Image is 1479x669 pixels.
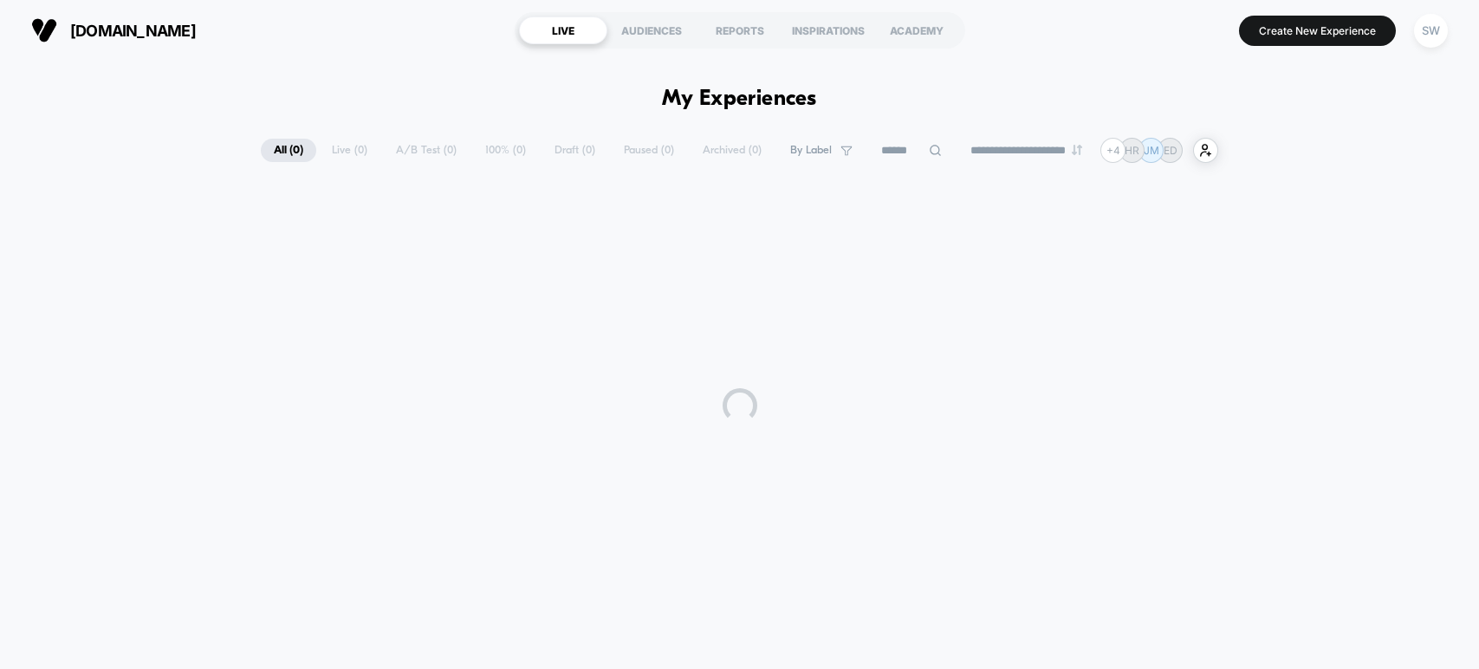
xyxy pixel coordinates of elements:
div: ACADEMY [872,16,961,44]
img: end [1072,145,1082,155]
div: + 4 [1100,138,1125,163]
button: Create New Experience [1239,16,1396,46]
span: [DOMAIN_NAME] [70,22,196,40]
div: SW [1414,14,1448,48]
button: [DOMAIN_NAME] [26,16,201,44]
p: HR [1125,144,1139,157]
h1: My Experiences [662,87,817,112]
div: AUDIENCES [607,16,696,44]
img: Visually logo [31,17,57,43]
div: INSPIRATIONS [784,16,872,44]
span: All ( 0 ) [261,139,316,162]
div: LIVE [519,16,607,44]
div: REPORTS [696,16,784,44]
p: JM [1144,144,1159,157]
p: ED [1164,144,1177,157]
button: SW [1409,13,1453,49]
span: By Label [790,144,832,157]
